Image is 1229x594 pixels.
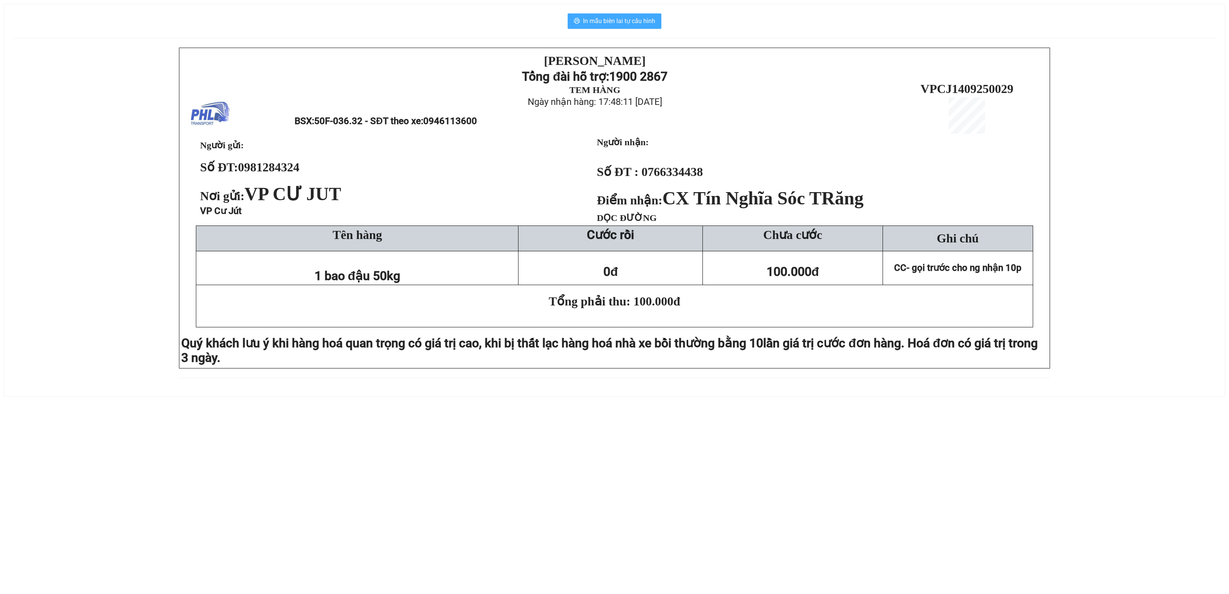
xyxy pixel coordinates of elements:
span: Quý khách lưu ý khi hàng hoá quan trọng có giá trị cao, khi bị thất lạc hàng hoá nhà xe bồi thườn... [181,336,763,350]
strong: [PERSON_NAME] [544,54,646,68]
strong: Số ĐT: [200,160,300,174]
span: Tổng phải thu: 100.000đ [549,294,680,308]
span: 0766334438 [641,165,703,179]
button: printerIn mẫu biên lai tự cấu hình [568,13,661,29]
span: lần giá trị cước đơn hàng. Hoá đơn có giá trị trong 3 ngày. [181,336,1038,365]
span: Nơi gửi: [200,189,344,203]
strong: Tổng đài hỗ trợ: [522,69,609,84]
span: 100.000đ [767,264,819,279]
span: VPCJ1409250029 [921,82,1014,96]
span: 1 bao đậu 50kg [315,269,401,283]
span: DỌC ĐƯỜNG [597,213,657,223]
strong: Người nhận: [597,137,649,147]
span: Tên hàng [333,228,382,242]
img: logo [191,95,230,134]
strong: Số ĐT : [597,165,638,179]
span: 50F-036.32 - SĐT theo xe: [314,116,477,126]
strong: Cước rồi [587,227,634,242]
span: Người gửi: [200,140,244,150]
strong: Điểm nhận: [597,193,863,207]
span: Ghi chú [937,231,979,245]
span: BSX: [295,116,477,126]
span: 0981284324 [238,160,300,174]
span: Ngày nhận hàng: 17:48:11 [DATE] [528,96,662,107]
span: 0đ [603,264,618,279]
span: 0946113600 [423,116,477,126]
span: CX Tín Nghĩa Sóc TRăng [663,188,864,208]
strong: TEM HÀNG [569,85,620,95]
span: In mẫu biên lai tự cấu hình [583,16,655,26]
span: Chưa cước [763,228,822,242]
strong: 1900 2867 [609,69,668,84]
span: CC- gọi trước cho ng nhận 10p [894,262,1021,273]
span: VP Cư Jút [200,206,242,216]
span: printer [574,18,580,25]
span: VP CƯ JUT [245,184,341,204]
